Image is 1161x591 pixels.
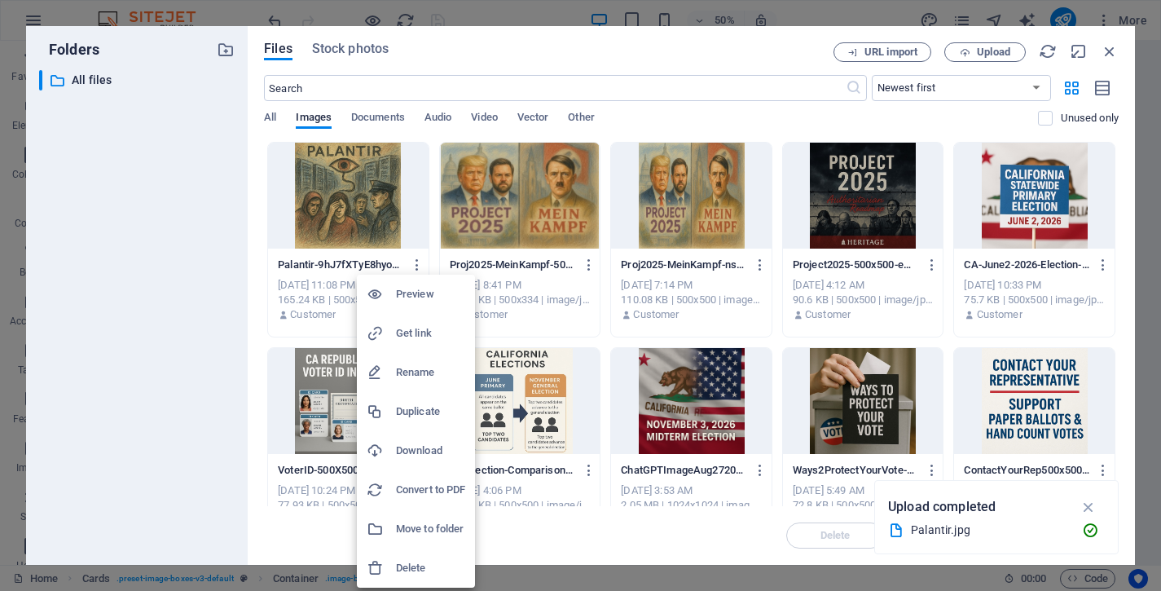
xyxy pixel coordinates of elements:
[396,480,465,500] h6: Convert to PDF
[396,324,465,343] h6: Get link
[396,441,465,461] h6: Download
[396,402,465,421] h6: Duplicate
[396,284,465,304] h6: Preview
[396,363,465,382] h6: Rename
[396,519,465,539] h6: Move to folder
[396,558,465,578] h6: Delete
